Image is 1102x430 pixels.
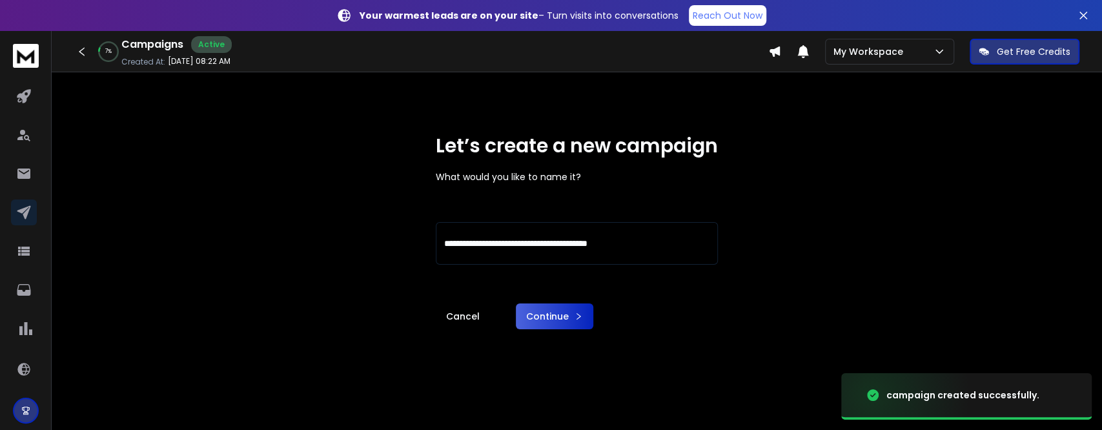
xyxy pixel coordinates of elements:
p: My Workspace [833,45,908,58]
p: Get Free Credits [997,45,1070,58]
p: Created At: [121,57,165,67]
h1: Campaigns [121,37,183,52]
div: Active [191,36,232,53]
a: Cancel [436,303,490,329]
div: campaign created successfully. [886,389,1039,402]
p: – Turn visits into conversations [360,9,679,22]
button: Get Free Credits [970,39,1079,65]
strong: Your warmest leads are on your site [360,9,538,22]
p: [DATE] 08:22 AM [168,56,230,67]
button: Continue [516,303,593,329]
p: Reach Out Now [693,9,762,22]
img: logo [13,44,39,68]
h1: Let’s create a new campaign [436,134,718,158]
p: What would you like to name it? [436,170,718,183]
a: Reach Out Now [689,5,766,26]
p: 7 % [105,48,112,56]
